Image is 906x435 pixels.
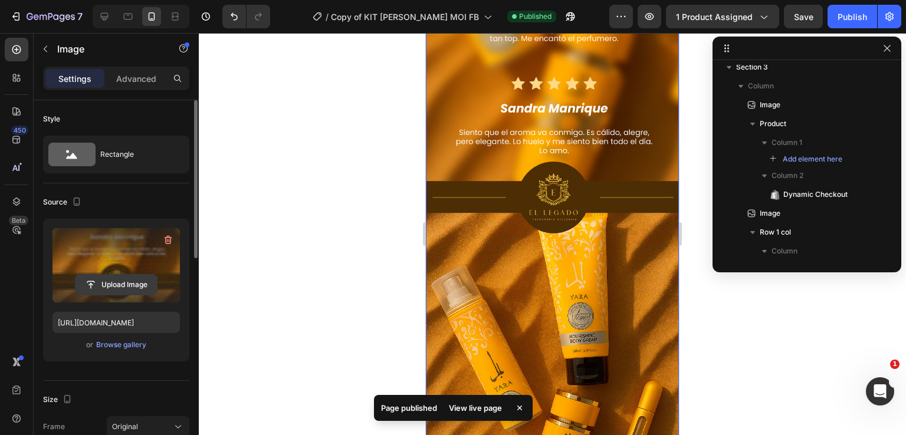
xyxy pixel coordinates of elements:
[426,33,679,435] iframe: Design area
[86,338,93,352] span: or
[5,5,88,28] button: 7
[11,126,28,135] div: 450
[43,114,60,124] div: Style
[57,42,157,56] p: Image
[760,99,780,111] span: Image
[676,11,753,23] span: 1 product assigned
[326,11,329,23] span: /
[748,80,774,92] span: Column
[58,72,91,85] p: Settings
[9,216,28,225] div: Beta
[116,72,156,85] p: Advanced
[784,5,823,28] button: Save
[43,392,74,408] div: Size
[866,377,894,406] iframe: Intercom live chat
[331,11,479,23] span: Copy of KIT [PERSON_NAME] MOI FB
[783,189,848,200] span: Dynamic Checkout
[52,312,180,333] input: https://example.com/image.jpg
[666,5,779,28] button: 1 product assigned
[43,195,84,210] div: Source
[112,421,138,432] span: Original
[736,61,768,73] span: Section 3
[794,12,813,22] span: Save
[75,274,157,295] button: Upload Image
[442,400,509,416] div: View live page
[838,11,867,23] div: Publish
[77,9,83,24] p: 7
[222,5,270,28] div: Undo/Redo
[890,360,900,369] span: 1
[828,5,877,28] button: Publish
[772,137,802,149] span: Column 1
[760,226,791,238] span: Row 1 col
[760,118,786,130] span: Product
[96,340,146,350] div: Browse gallery
[43,421,65,432] label: Frame
[764,152,848,166] button: Add element here
[783,154,842,164] span: Add element here
[100,141,172,168] div: Rectangle
[381,402,437,414] p: Page published
[772,170,803,182] span: Column 2
[760,207,780,219] span: Image
[772,245,797,257] span: Column
[519,11,552,22] span: Published
[96,339,147,351] button: Browse gallery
